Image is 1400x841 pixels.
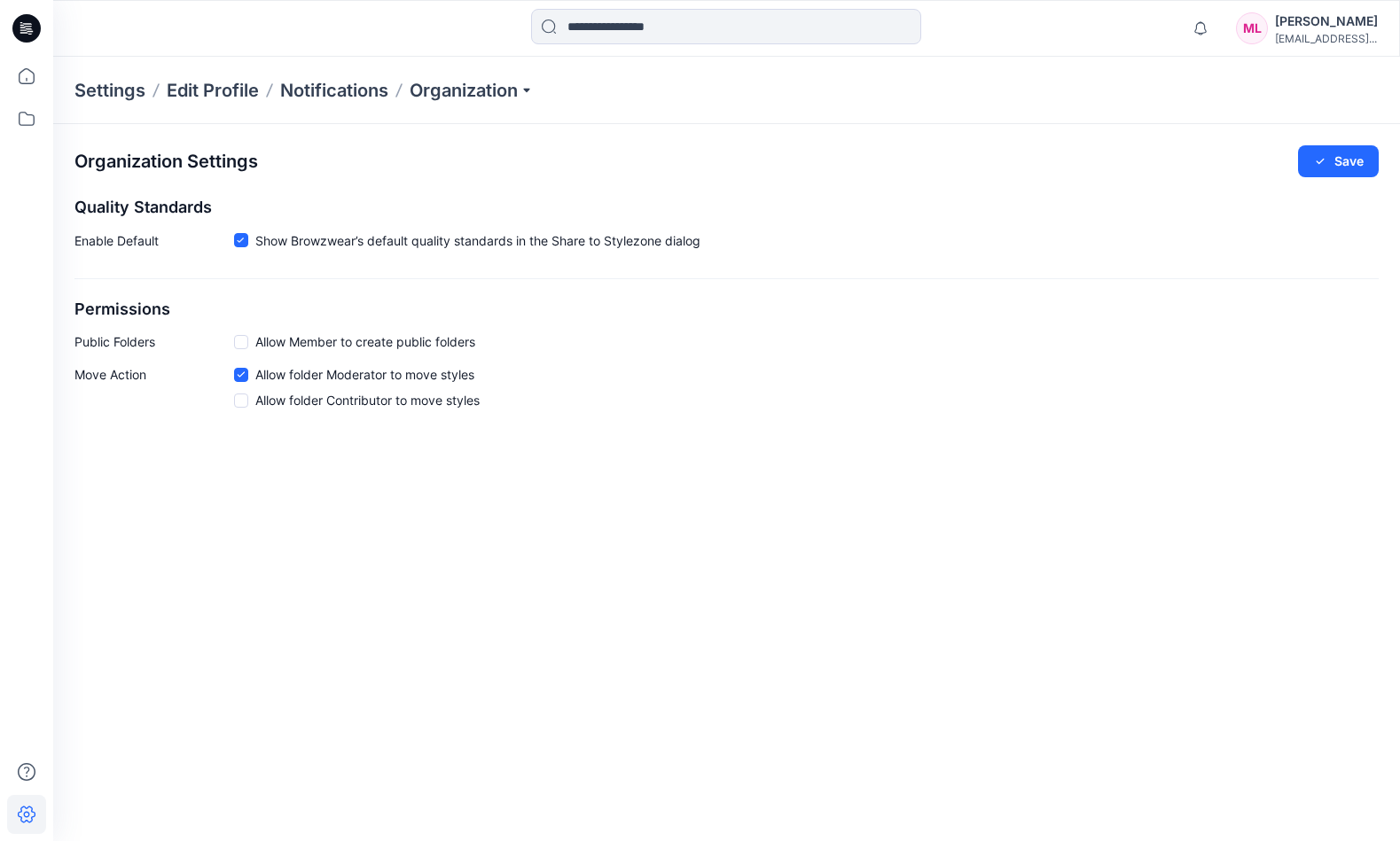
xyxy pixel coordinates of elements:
div: [PERSON_NAME] [1275,11,1378,32]
p: Move Action [74,365,234,417]
h2: Quality Standards [74,199,1379,217]
span: Show Browzwear’s default quality standards in the Share to Stylezone dialog [255,231,700,250]
button: Save [1298,145,1379,177]
h2: Organization Settings [74,152,258,172]
a: Edit Profile [167,78,259,103]
h2: Permissions [74,300,1379,319]
span: Allow folder Contributor to move styles [255,391,480,409]
p: Public Folders [74,332,234,351]
a: Notifications [280,78,388,103]
span: Allow folder Moderator to move styles [255,365,474,384]
p: Enable Default [74,231,234,257]
div: ML [1236,12,1268,44]
div: [EMAIL_ADDRESS]... [1275,32,1378,45]
span: Allow Member to create public folders [255,332,475,351]
p: Settings [74,78,145,103]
